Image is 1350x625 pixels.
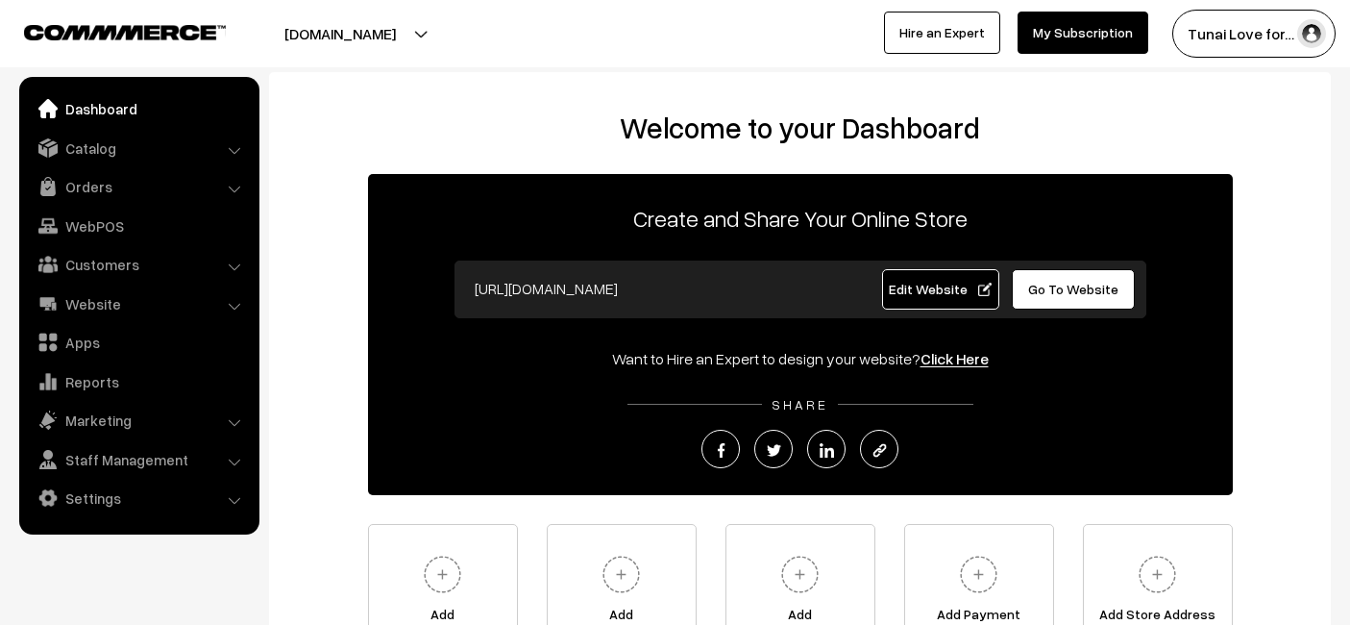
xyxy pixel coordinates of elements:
a: Apps [24,325,253,360]
a: Go To Website [1012,269,1136,310]
a: Hire an Expert [884,12,1000,54]
div: Want to Hire an Expert to design your website? [368,347,1233,370]
img: plus.svg [1131,548,1184,601]
a: WebPOS [24,209,253,243]
a: Website [24,287,253,321]
a: Staff Management [24,442,253,477]
a: Settings [24,481,253,515]
p: Create and Share Your Online Store [368,201,1233,236]
span: Edit Website [889,281,992,297]
a: Click Here [920,349,989,368]
span: SHARE [762,396,838,412]
img: plus.svg [952,548,1005,601]
h2: Welcome to your Dashboard [288,111,1312,145]
img: COMMMERCE [24,25,226,39]
img: plus.svg [595,548,648,601]
a: Edit Website [882,269,999,310]
a: COMMMERCE [24,19,192,42]
a: Marketing [24,403,253,437]
a: Catalog [24,131,253,165]
span: Go To Website [1028,281,1118,297]
a: My Subscription [1018,12,1148,54]
a: Dashboard [24,91,253,126]
img: plus.svg [773,548,826,601]
button: [DOMAIN_NAME] [217,10,463,58]
img: user [1297,19,1326,48]
a: Reports [24,364,253,399]
button: Tunai Love for… [1172,10,1336,58]
a: Orders [24,169,253,204]
a: Customers [24,247,253,282]
img: plus.svg [416,548,469,601]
